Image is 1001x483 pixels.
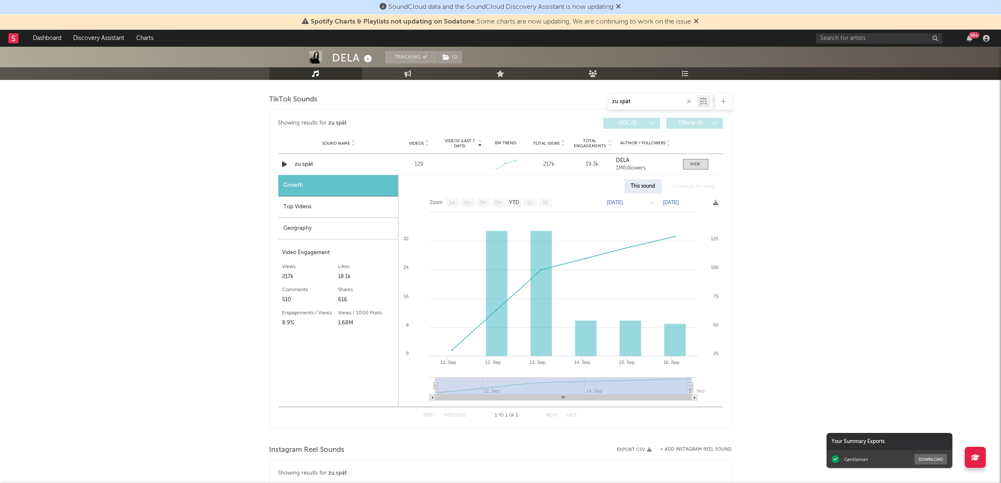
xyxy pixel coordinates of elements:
div: 510 [283,295,338,305]
button: + Add Instagram Reel Sound [660,447,732,452]
button: 99+ [967,35,972,42]
button: Download [914,454,947,464]
input: Search for artists [816,33,942,44]
text: 15. Sep [618,360,634,365]
div: Showing results for [278,118,501,129]
div: This sound [625,179,662,194]
a: DELA [616,158,674,164]
text: 14. Sep [574,360,590,365]
div: 99 + [969,32,980,38]
text: 32 [403,236,408,241]
button: First [424,413,436,418]
text: [DATE] [607,199,623,205]
a: Charts [130,30,159,47]
button: Last [567,413,578,418]
span: Videos [409,141,424,146]
div: Views [283,262,338,272]
a: Discovery Assistant [67,30,130,47]
div: + Add Instagram Reel Sound [652,447,732,452]
text: 3m [479,200,486,206]
div: 1 1 1 [483,411,530,421]
text: 13. Sep [529,360,545,365]
span: : Some charts are now updating. We are continuing to work on the issue [311,19,692,25]
div: Showing results for [278,468,723,478]
div: Geography [278,218,398,239]
div: Video Engagement [283,248,394,258]
span: UGC ( 1 ) [609,121,647,126]
div: zu spät [328,468,347,478]
text: 11. Sep [440,360,456,365]
text: 75 [713,294,718,299]
text: 1m [464,200,471,206]
div: DELA [333,51,375,65]
div: Engagements / Views [283,308,338,318]
a: zu spät [295,160,383,169]
span: ( 1 ) [438,51,462,64]
text: 16 [403,294,408,299]
button: Export CSV [617,447,652,452]
text: 25 [713,351,718,356]
div: Comments [283,285,338,295]
span: Total Views [533,141,560,146]
div: 129 [400,160,439,169]
button: Tracking [385,51,438,64]
div: Views / 1000 Posts [338,308,394,318]
a: Dashboard [27,30,67,47]
span: SoundCloud data and the SoundCloud Discovery Assistant is now updating [389,4,614,11]
div: 8.9% [283,318,338,328]
div: Likes [338,262,394,272]
span: Total Engagements [573,138,607,149]
text: 1w [449,200,455,206]
text: 50 [713,322,718,327]
span: to [499,414,504,417]
span: Official ( 0 ) [672,121,710,126]
input: Search by song name or URL [608,98,697,105]
text: 0 [406,351,408,356]
div: Gentleman [844,456,868,462]
text: All [542,200,547,206]
text: 125 [710,236,718,241]
text: 12. Sep [485,360,501,365]
div: 18.1k [338,272,394,282]
div: 616 [338,295,394,305]
div: zu spät [328,118,347,128]
span: Dismiss [616,4,621,11]
text: 16. Sep [663,360,679,365]
span: Instagram Reel Sounds [269,445,345,455]
div: Your Summary Exports [827,433,953,451]
div: 1M followers [616,165,674,171]
span: Spotify Charts & Playlists not updating on Sodatone [311,19,475,25]
button: Official(0) [666,118,723,129]
text: Zoom [430,200,443,206]
span: Dismiss [694,19,699,25]
text: 1y [527,200,532,206]
div: 1.68M [338,318,394,328]
div: 217k [529,160,568,169]
span: Author / Followers [620,141,666,146]
text: YTD [509,200,519,206]
text: 16. Sep [688,388,704,393]
button: (1) [438,51,462,64]
span: Sound Name [322,141,351,146]
button: Next [547,413,558,418]
span: of [509,414,514,417]
div: 217k [283,272,338,282]
text: [DATE] [663,199,679,205]
div: All sounds for song [666,179,721,194]
div: Growth [278,175,398,196]
text: 6m [495,200,502,206]
div: Top Videos [278,196,398,218]
button: UGC(1) [603,118,660,129]
button: Previous [444,413,467,418]
div: Shares [338,285,394,295]
text: 100 [710,265,718,270]
div: 6M Trend [486,140,525,146]
strong: DELA [616,158,629,163]
text: 8 [406,322,408,327]
text: → [649,199,654,205]
div: 19.3k [573,160,612,169]
span: Videos (last 7 days) [443,138,477,149]
text: 24 [403,265,408,270]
